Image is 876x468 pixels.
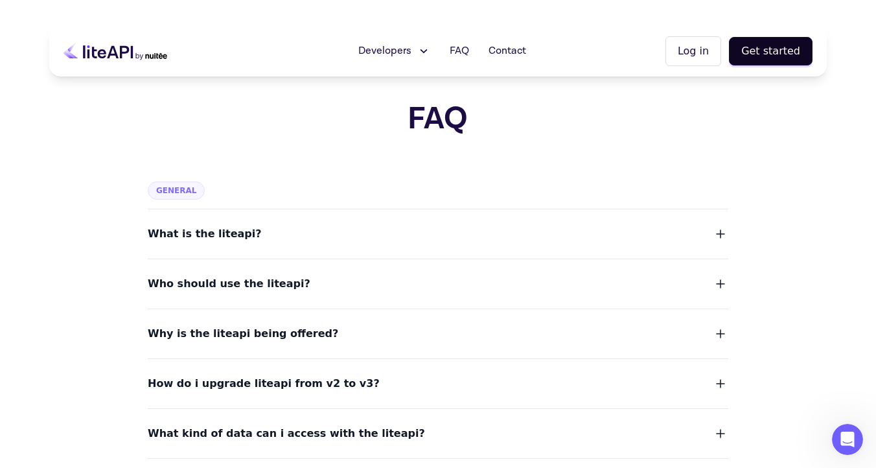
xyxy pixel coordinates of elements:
[358,43,411,59] span: Developers
[79,104,798,135] h1: FAQ
[148,425,425,443] span: What kind of data can i access with the liteapi?
[481,38,534,64] a: Contact
[148,325,338,343] span: Why is the liteapi being offered?
[665,36,721,66] button: Log in
[148,375,380,393] span: How do i upgrade liteapi from v2 to v3?
[148,375,728,393] button: How do i upgrade liteapi from v2 to v3?
[148,225,728,243] button: What is the liteapi?
[148,325,728,343] button: Why is the liteapi being offered?
[832,424,863,455] iframe: Intercom live chat
[450,43,469,59] span: FAQ
[489,43,526,59] span: Contact
[442,38,477,64] a: FAQ
[148,275,728,293] button: Who should use the liteapi?
[148,275,310,293] span: Who should use the liteapi?
[729,37,813,65] button: Get started
[148,225,262,243] span: What is the liteapi?
[148,425,728,443] button: What kind of data can i access with the liteapi?
[351,38,438,64] button: Developers
[148,181,205,200] span: General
